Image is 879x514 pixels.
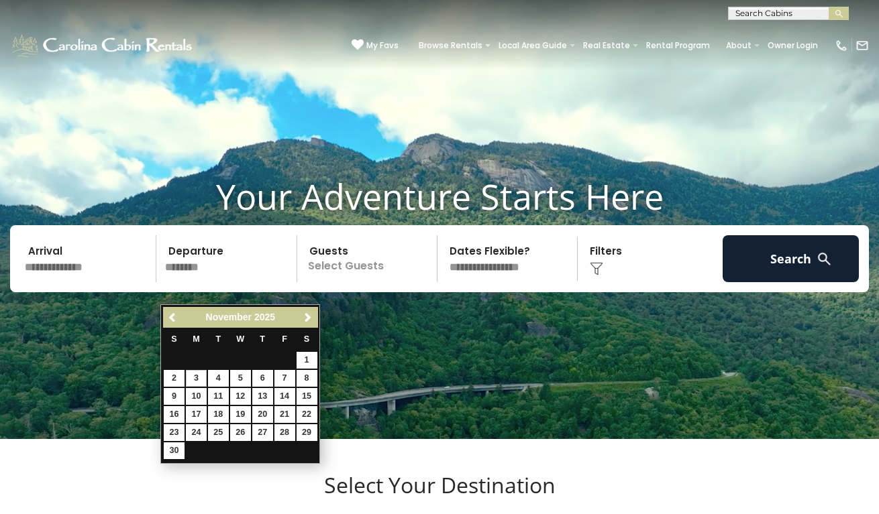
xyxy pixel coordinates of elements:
a: 3 [186,370,207,387]
span: Sunday [171,334,176,344]
h1: Your Adventure Starts Here [10,176,869,217]
span: Previous [168,312,178,323]
span: Next [303,312,313,323]
span: Thursday [260,334,265,344]
a: 26 [230,424,251,441]
a: 29 [297,424,317,441]
a: 16 [164,406,185,423]
a: 15 [297,388,317,405]
a: 21 [274,406,295,423]
a: Rental Program [639,36,717,55]
a: My Favs [352,39,399,52]
a: 1 [297,352,317,369]
img: White-1-1-2.png [10,32,196,59]
a: 8 [297,370,317,387]
a: About [719,36,758,55]
a: 10 [186,388,207,405]
a: Previous [164,309,181,326]
span: Monday [193,334,200,344]
a: 28 [274,424,295,441]
span: Tuesday [216,334,221,344]
a: 27 [252,424,273,441]
button: Search [723,235,859,282]
span: 2025 [254,312,275,322]
img: filter--v1.png [590,262,603,275]
a: 6 [252,370,273,387]
a: 13 [252,388,273,405]
p: Select Guests [301,235,437,282]
a: 7 [274,370,295,387]
a: 11 [208,388,229,405]
a: Owner Login [761,36,825,55]
a: 9 [164,388,185,405]
a: 25 [208,424,229,441]
span: Wednesday [236,334,244,344]
a: 2 [164,370,185,387]
img: mail-regular-white.png [856,39,869,52]
a: 12 [230,388,251,405]
a: 22 [297,406,317,423]
a: 14 [274,388,295,405]
img: phone-regular-white.png [835,39,848,52]
a: 24 [186,424,207,441]
img: search-regular-white.png [816,251,833,267]
a: Next [299,309,316,326]
a: Real Estate [576,36,637,55]
a: 5 [230,370,251,387]
a: 19 [230,406,251,423]
span: Saturday [304,334,309,344]
a: 23 [164,424,185,441]
span: My Favs [366,40,399,52]
span: Friday [282,334,287,344]
a: 18 [208,406,229,423]
a: 20 [252,406,273,423]
a: 17 [186,406,207,423]
a: Browse Rentals [412,36,489,55]
span: November [206,312,252,322]
a: Local Area Guide [492,36,574,55]
a: 30 [164,442,185,459]
a: 4 [208,370,229,387]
